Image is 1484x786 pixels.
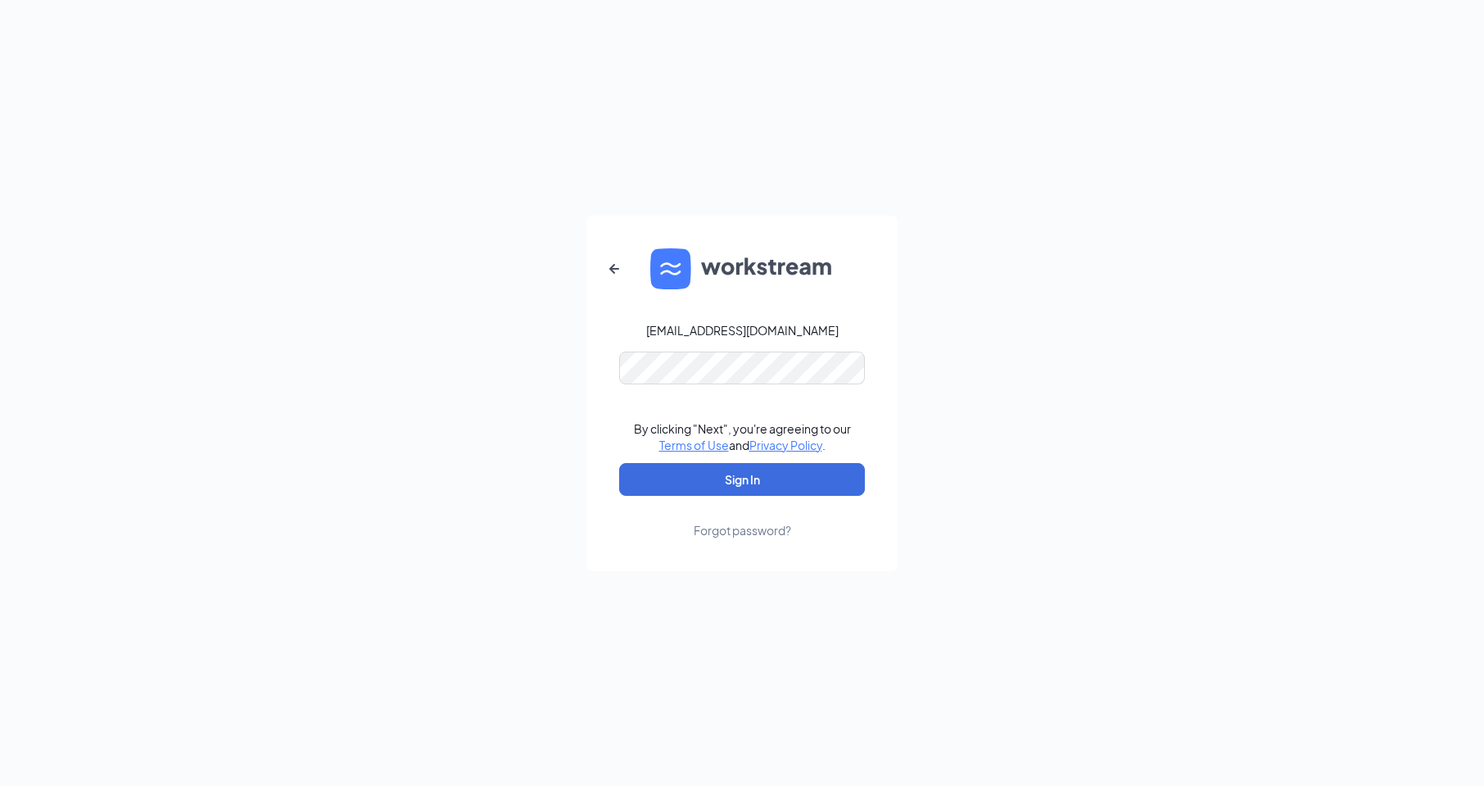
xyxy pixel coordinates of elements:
[619,463,865,496] button: Sign In
[646,322,839,338] div: [EMAIL_ADDRESS][DOMAIN_NAME]
[634,420,851,453] div: By clicking "Next", you're agreeing to our and .
[650,248,834,289] img: WS logo and Workstream text
[595,249,634,289] button: ArrowLeftNew
[749,438,822,452] a: Privacy Policy
[694,496,791,538] a: Forgot password?
[604,259,624,279] svg: ArrowLeftNew
[694,522,791,538] div: Forgot password?
[659,438,729,452] a: Terms of Use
